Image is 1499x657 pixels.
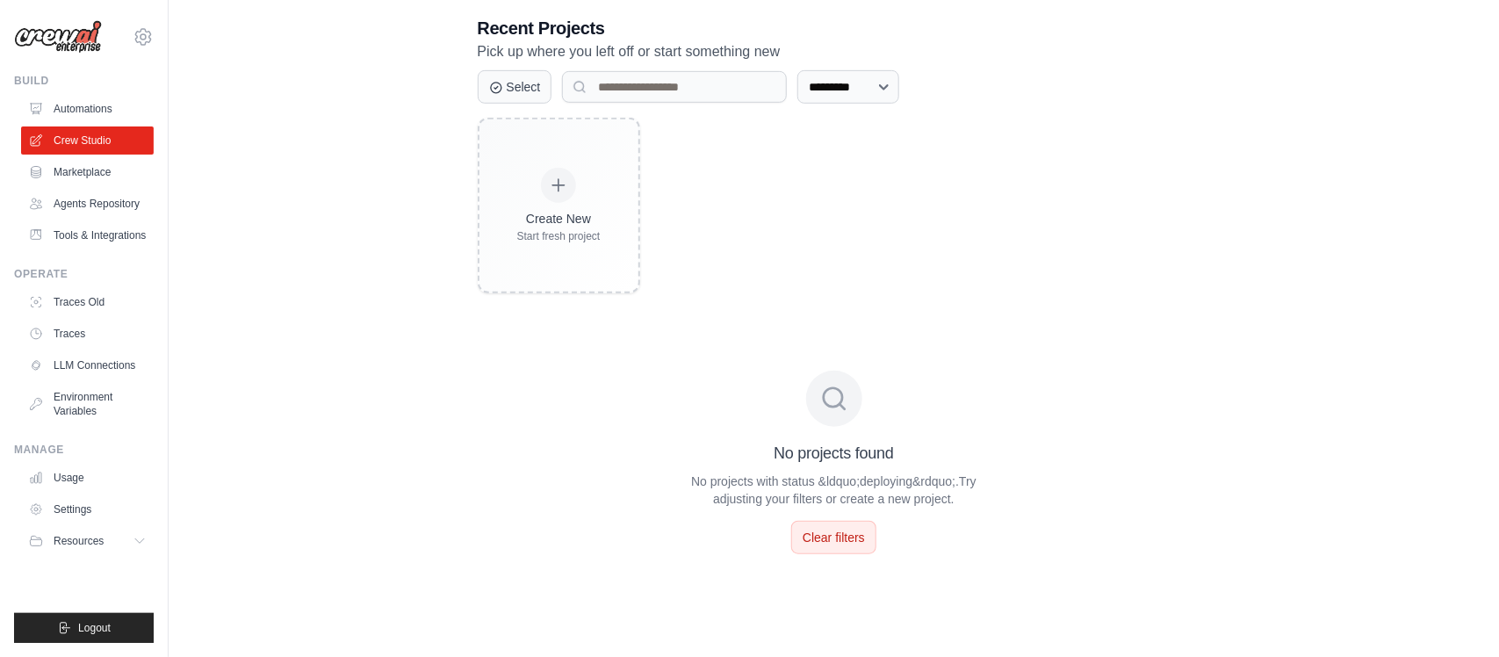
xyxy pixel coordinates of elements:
[478,40,1191,63] p: Pick up where you left off or start something new
[21,320,154,348] a: Traces
[21,126,154,155] a: Crew Studio
[791,521,876,554] button: Clear filters
[21,95,154,123] a: Automations
[14,613,154,643] button: Logout
[21,190,154,218] a: Agents Repository
[478,16,1191,40] h3: Recent Projects
[21,383,154,425] a: Environment Variables
[21,464,154,492] a: Usage
[21,288,154,316] a: Traces Old
[21,527,154,555] button: Resources
[1411,573,1499,657] div: Widget de chat
[14,267,154,281] div: Operate
[21,351,154,379] a: LLM Connections
[14,20,102,54] img: Logo
[54,534,104,548] span: Resources
[666,473,1003,508] p: No projects with status &ldquo;deploying&rdquo;. Try adjusting your filters or create a new project.
[78,621,111,635] span: Logout
[14,74,154,88] div: Build
[21,495,154,523] a: Settings
[517,210,601,227] div: Create New
[14,443,154,457] div: Manage
[517,229,601,243] div: Start fresh project
[478,70,552,104] button: Select
[1411,573,1499,657] iframe: Chat Widget
[21,158,154,186] a: Marketplace
[774,441,894,466] h4: No projects found
[21,221,154,249] a: Tools & Integrations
